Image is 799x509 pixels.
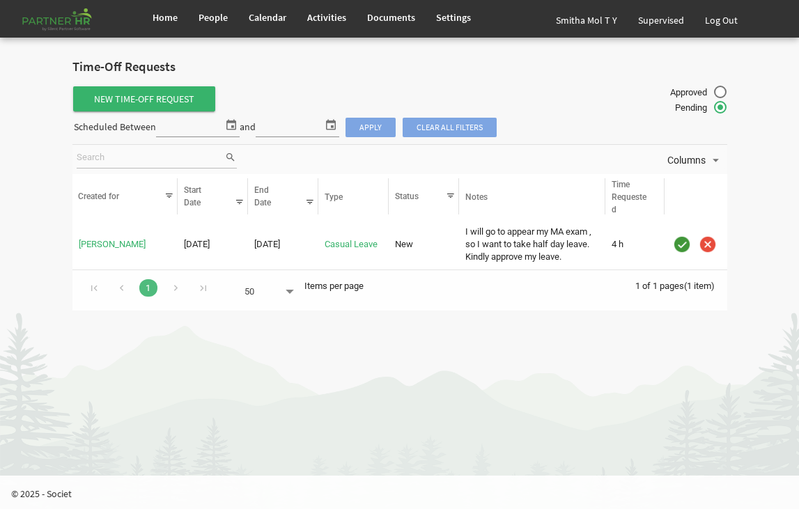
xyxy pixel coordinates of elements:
span: select [323,116,339,134]
a: Goto Page 1 [139,279,157,297]
div: Search [75,145,240,174]
span: Created for [78,191,119,201]
span: Approved [670,86,727,99]
span: Activities [307,11,346,24]
div: Columns [665,145,725,174]
a: Smitha Mol T Y [545,3,628,38]
div: Go to first page [85,277,104,297]
div: Cancel Time-Off Request [697,233,719,256]
td: 4 h is template cell column header Time Requested [605,223,664,266]
span: People [199,11,228,24]
p: © 2025 - Societ [11,487,799,501]
span: select [223,116,240,134]
div: Go to last page [194,277,212,297]
span: Start Date [184,185,201,207]
span: Documents [367,11,415,24]
span: Calendar [249,11,286,24]
div: Approve Time-Off Request [671,233,693,256]
span: search [224,150,237,165]
span: Type [325,192,343,202]
img: approve.png [672,234,692,255]
span: Notes [465,192,488,202]
div: 1 of 1 pages (1 item) [635,270,727,299]
td: 9/8/2025 column header End Date [248,223,318,266]
td: Manasi Kabi is template cell column header Created for [72,223,178,266]
a: [PERSON_NAME] [79,239,146,249]
a: Casual Leave [325,239,378,249]
div: Go to previous page [112,277,131,297]
td: 9/8/2025 column header Start Date [178,223,248,266]
td: New column header Status [389,223,459,266]
span: Time Requested [612,180,646,214]
span: Status [395,191,419,201]
span: Columns [666,152,707,169]
button: Columns [665,151,725,169]
a: Supervised [628,3,695,38]
span: Settings [436,11,471,24]
a: Log Out [695,3,748,38]
input: Search [77,147,224,168]
span: 1 of 1 pages [635,281,684,291]
span: Home [153,11,178,24]
h2: Time-Off Requests [72,60,727,75]
span: Items per page [304,281,364,291]
span: Supervised [638,14,684,26]
span: (1 item) [684,281,715,291]
div: Scheduled Between and [72,116,497,140]
span: Clear all filters [403,118,497,137]
td: Casual Leave is template cell column header Type [318,223,389,266]
span: New Time-Off Request [73,86,215,111]
span: Apply [346,118,396,137]
td: I will go to appear my MA exam , so I want to take half day leave. Kindly approve my leave. colum... [459,223,605,266]
td: is template cell column header [665,223,727,266]
div: Go to next page [166,277,185,297]
img: cancel.png [697,234,718,255]
span: End Date [254,185,271,207]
